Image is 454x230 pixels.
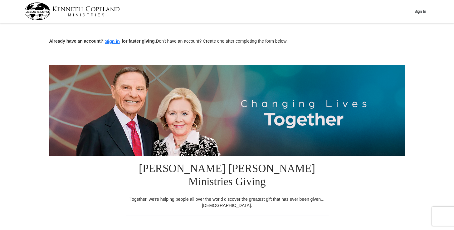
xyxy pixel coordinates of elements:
h1: [PERSON_NAME] [PERSON_NAME] Ministries Giving [126,156,329,196]
div: Together, we're helping people all over the world discover the greatest gift that has ever been g... [126,196,329,209]
img: kcm-header-logo.svg [24,2,120,20]
button: Sign In [411,7,430,16]
strong: Already have an account? for faster giving. [49,39,156,44]
button: Sign in [103,38,122,45]
p: Don't have an account? Create one after completing the form below. [49,38,405,45]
